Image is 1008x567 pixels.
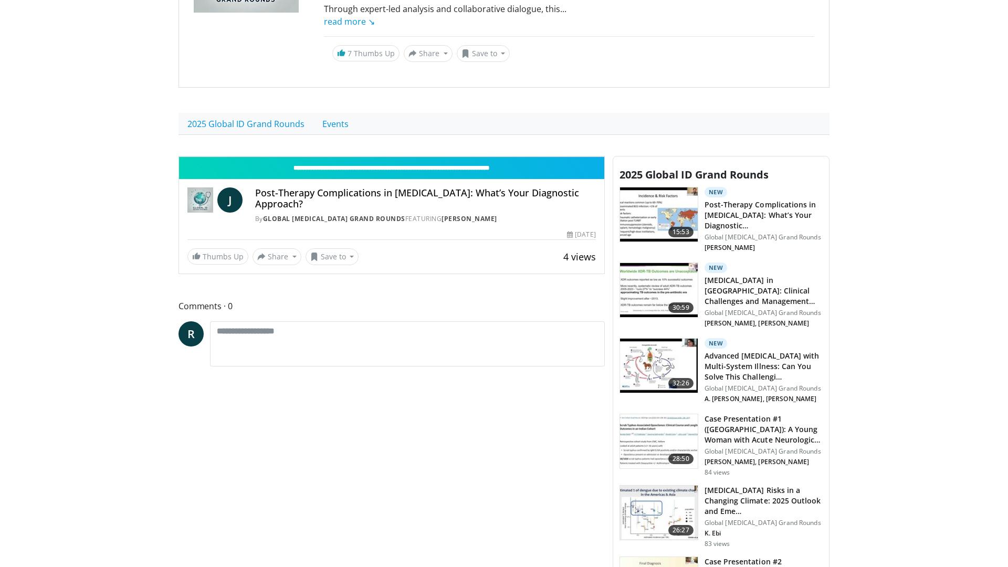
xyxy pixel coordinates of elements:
[668,525,694,535] span: 26:27
[187,187,213,213] img: Global Infectious Diseases Grand Rounds
[563,250,596,263] span: 4 views
[324,3,566,27] span: ...
[178,299,605,313] span: Comments 0
[255,214,596,224] div: By FEATURING
[705,309,823,317] p: Global [MEDICAL_DATA] Grand Rounds
[705,351,823,382] h3: Advanced [MEDICAL_DATA] with Multi-System Illness: Can You Solve This Challengi…
[705,233,823,241] p: Global [MEDICAL_DATA] Grand Rounds
[705,338,728,349] p: New
[705,187,728,197] p: New
[705,384,823,393] p: Global [MEDICAL_DATA] Grand Rounds
[668,227,694,237] span: 15:53
[187,248,248,265] a: Thumbs Up
[705,519,823,527] p: Global [MEDICAL_DATA] Grand Rounds
[620,263,698,318] img: f7c21533-5b7b-42c7-a86c-6aa2c98f675d.150x105_q85_crop-smart_upscale.jpg
[705,275,823,307] h3: [MEDICAL_DATA] in [GEOGRAPHIC_DATA]: Clinical Challenges and Management Strategi…
[178,321,204,346] a: R
[567,230,595,239] div: [DATE]
[668,454,694,464] span: 28:50
[442,214,497,223] a: [PERSON_NAME]
[332,45,400,61] a: 7 Thumbs Up
[705,262,728,273] p: New
[619,338,823,405] a: 32:26 New Advanced [MEDICAL_DATA] with Multi-System Illness: Can You Solve This Challengi… Global...
[705,447,823,456] p: Global [MEDICAL_DATA] Grand Rounds
[404,45,453,62] button: Share
[255,187,596,210] h4: Post-Therapy Complications in [MEDICAL_DATA]: What’s Your Diagnostic Approach?
[619,262,823,330] a: 30:59 New [MEDICAL_DATA] in [GEOGRAPHIC_DATA]: Clinical Challenges and Management Strategi… Globa...
[313,113,358,135] a: Events
[619,167,769,182] span: 2025 Global ID Grand Rounds
[620,339,698,393] img: 59582ebc-6c08-4029-9cff-a4c7f47bcb38.150x105_q85_crop-smart_upscale.jpg
[668,378,694,388] span: 32:26
[705,529,823,538] p: K. Ebi
[705,414,823,445] h3: Case Presentation #1 ([GEOGRAPHIC_DATA]): A Young Woman with Acute Neurologic Ma…
[619,414,823,477] a: 28:50 Case Presentation #1 ([GEOGRAPHIC_DATA]): A Young Woman with Acute Neurologic Ma… Global [M...
[620,414,698,469] img: 153ea946-f85e-44d0-ba3b-29b2d507bd27.150x105_q85_crop-smart_upscale.jpg
[705,319,823,328] p: [PERSON_NAME], [PERSON_NAME]
[705,468,730,477] p: 84 views
[705,244,823,252] p: [PERSON_NAME]
[705,540,730,548] p: 83 views
[619,485,823,548] a: 26:27 [MEDICAL_DATA] Risks in a Changing Climate: 2025 Outlook and Eme… Global [MEDICAL_DATA] Gra...
[178,113,313,135] a: 2025 Global ID Grand Rounds
[619,187,823,254] a: 15:53 New Post-Therapy Complications in [MEDICAL_DATA]: What’s Your Diagnostic… Global [MEDICAL_D...
[705,199,823,231] h3: Post-Therapy Complications in [MEDICAL_DATA]: What’s Your Diagnostic…
[620,187,698,242] img: aa92fd1c-86de-4662-8ede-4a1f61740945.150x105_q85_crop-smart_upscale.jpg
[324,16,375,27] a: read more ↘
[668,302,694,313] span: 30:59
[253,248,301,265] button: Share
[263,214,405,223] a: Global [MEDICAL_DATA] Grand Rounds
[705,485,823,517] h3: [MEDICAL_DATA] Risks in a Changing Climate: 2025 Outlook and Eme…
[179,156,604,157] video-js: Video Player
[457,45,510,62] button: Save to
[348,48,352,58] span: 7
[705,395,823,403] p: A. [PERSON_NAME], [PERSON_NAME]
[306,248,359,265] button: Save to
[217,187,243,213] a: J
[620,486,698,540] img: 379f73db-1b2f-4a88-bc0a-c66465a3762a.150x105_q85_crop-smart_upscale.jpg
[705,458,823,466] p: [PERSON_NAME], [PERSON_NAME]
